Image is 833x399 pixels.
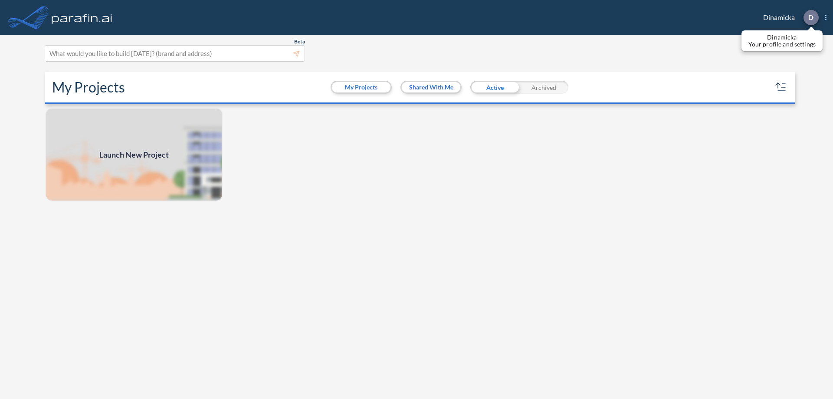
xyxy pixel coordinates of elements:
[45,108,223,201] a: Launch New Project
[52,79,125,96] h2: My Projects
[519,81,568,94] div: Archived
[332,82,390,92] button: My Projects
[99,149,169,161] span: Launch New Project
[294,38,305,45] span: Beta
[470,81,519,94] div: Active
[748,34,816,41] p: Dinamicka
[45,108,223,201] img: add
[50,9,114,26] img: logo
[748,41,816,48] p: Your profile and settings
[774,80,788,94] button: sort
[402,82,460,92] button: Shared With Me
[750,10,826,25] div: Dinamicka
[808,13,813,21] p: D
